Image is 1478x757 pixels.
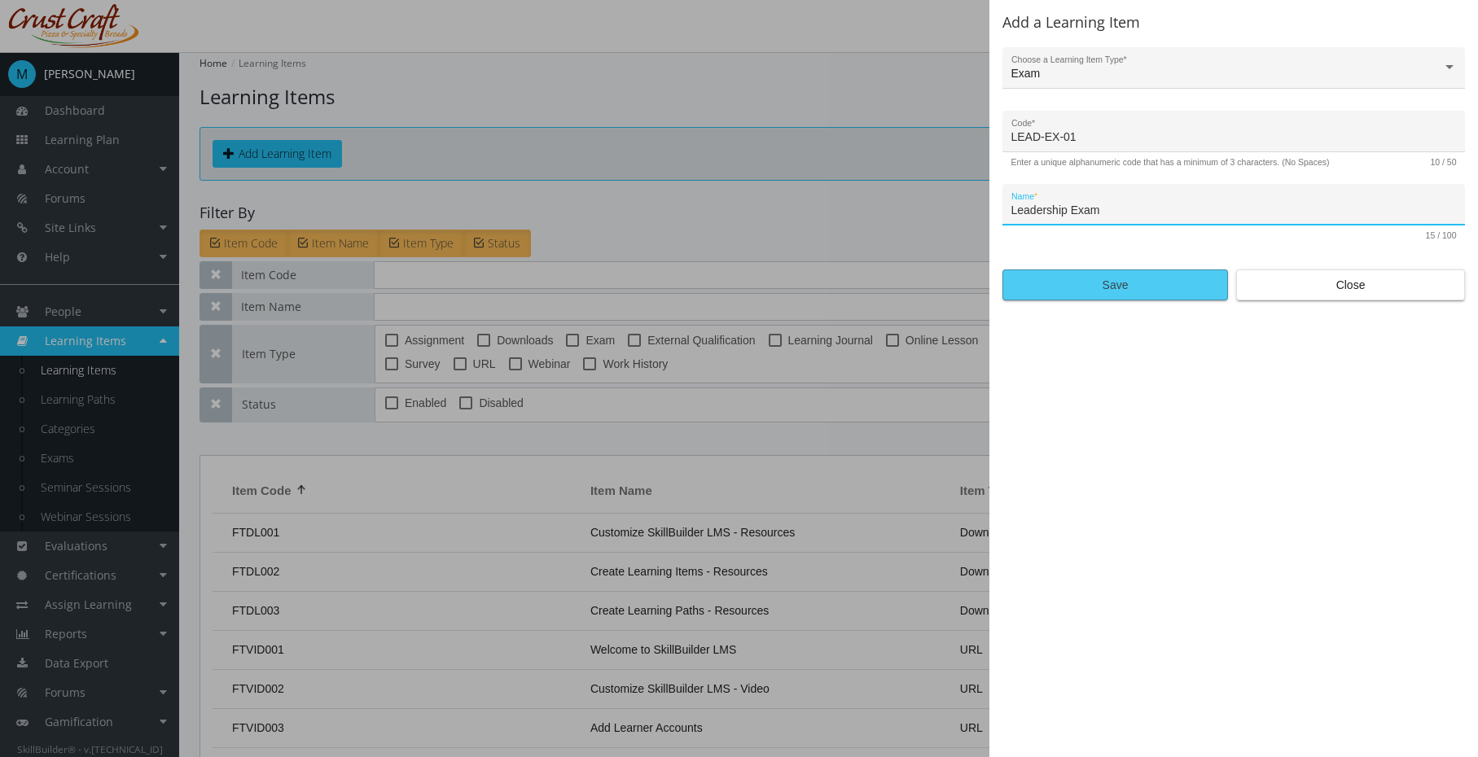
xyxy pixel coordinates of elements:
span: Save [1016,270,1214,300]
button: Close [1236,269,1465,300]
mat-hint: Enter a unique alphanumeric code that has a minimum of 3 characters. (No Spaces) [1011,158,1330,168]
span: Exam [1011,67,1041,80]
mat-hint: 15 / 100 [1426,231,1457,241]
span: Close [1250,270,1451,300]
h2: Add a Learning Item [1002,15,1465,31]
input: Code must be unique [1011,131,1457,144]
mat-hint: 10 / 50 [1430,158,1456,168]
button: Save [1002,269,1228,300]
